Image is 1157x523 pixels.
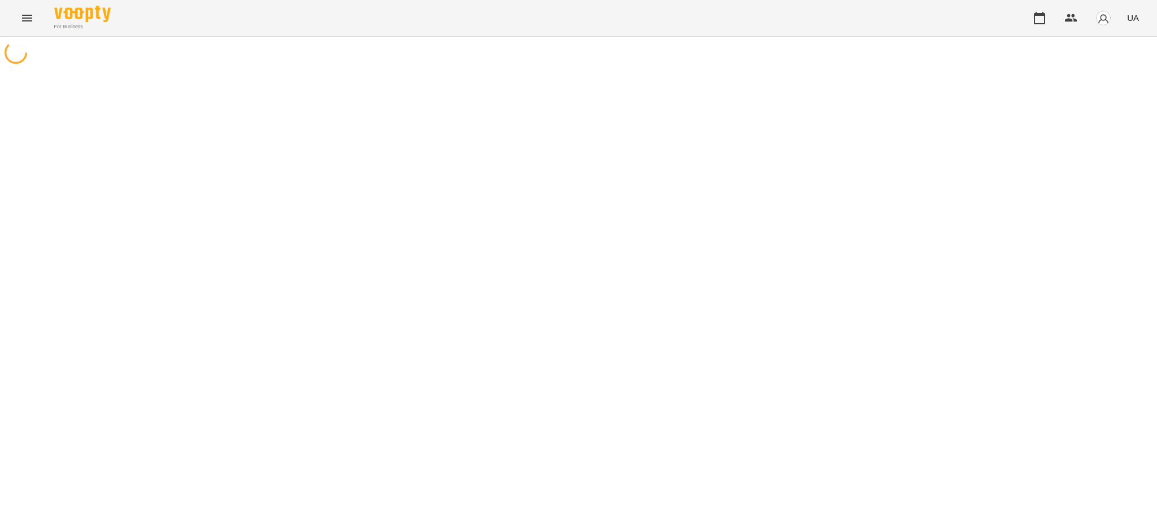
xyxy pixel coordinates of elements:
img: avatar_s.png [1095,10,1111,26]
img: Voopty Logo [54,6,111,22]
span: UA [1127,12,1139,24]
button: Menu [14,5,41,32]
button: UA [1123,7,1143,28]
span: For Business [54,23,111,30]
